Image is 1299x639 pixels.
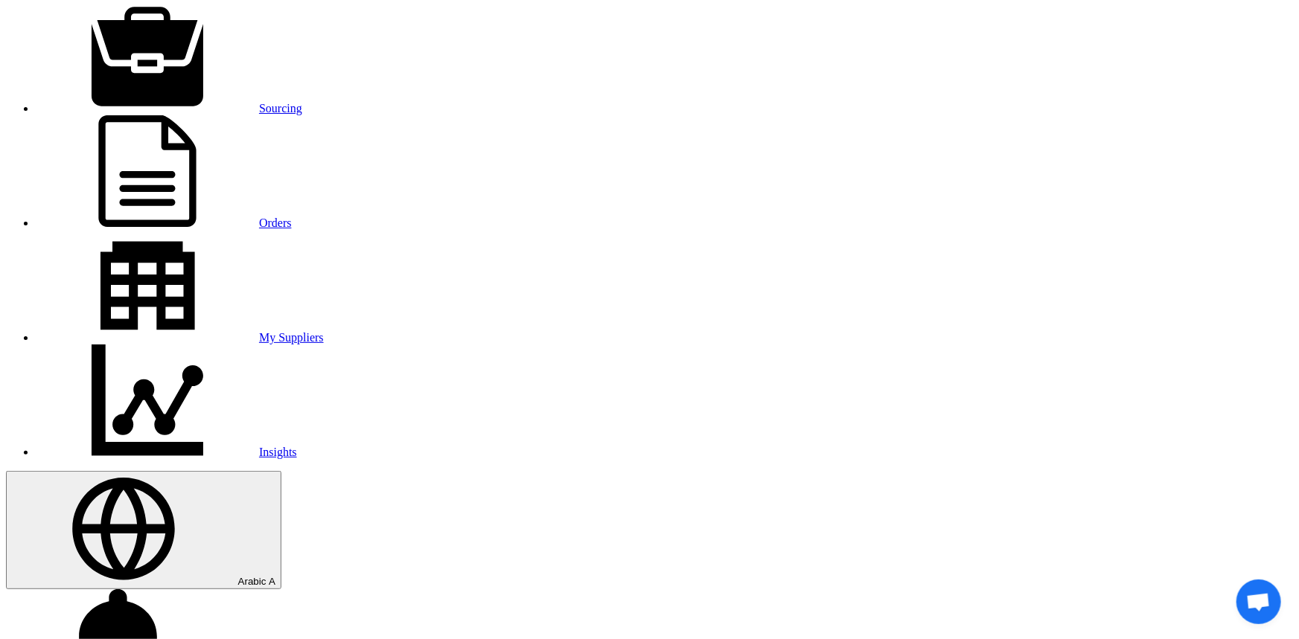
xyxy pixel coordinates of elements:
a: Sourcing [36,102,302,115]
font: Insights [259,446,297,458]
font: Orders [259,216,292,229]
a: Insights [36,446,297,458]
font: Sourcing [259,102,302,115]
font: Arabic [238,576,266,587]
button: Arabic A [6,471,281,589]
div: Open chat [1236,579,1281,624]
font: A [269,576,275,587]
font: My Suppliers [259,331,324,344]
a: Orders [36,216,292,229]
a: My Suppliers [36,331,324,344]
